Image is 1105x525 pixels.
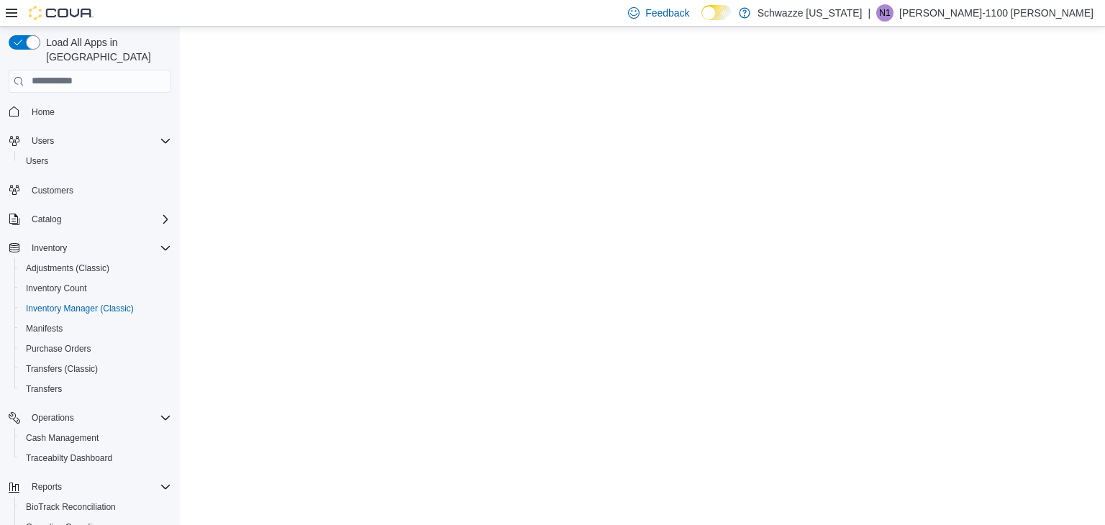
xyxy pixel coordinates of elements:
span: Home [26,103,171,121]
span: Cash Management [20,429,171,447]
span: Inventory [26,239,171,257]
span: Operations [32,412,74,424]
span: Adjustments (Classic) [26,262,109,274]
button: Adjustments (Classic) [14,258,177,278]
span: Inventory Manager (Classic) [20,300,171,317]
span: Purchase Orders [20,340,171,357]
a: BioTrack Reconciliation [20,498,122,516]
a: Inventory Count [20,280,93,297]
span: Adjustments (Classic) [20,260,171,277]
button: Catalog [3,209,177,229]
span: Manifests [26,323,63,334]
button: Home [3,101,177,122]
span: Feedback [645,6,689,20]
span: N1 [879,4,890,22]
a: Manifests [20,320,68,337]
span: Traceabilty Dashboard [26,452,112,464]
span: Load All Apps in [GEOGRAPHIC_DATA] [40,35,171,64]
button: Inventory [3,238,177,258]
span: Inventory Manager (Classic) [26,303,134,314]
p: [PERSON_NAME]-1100 [PERSON_NAME] [899,4,1093,22]
button: Transfers (Classic) [14,359,177,379]
span: Inventory Count [20,280,171,297]
button: Users [26,132,60,150]
span: Transfers [26,383,62,395]
span: Reports [26,478,171,496]
span: Manifests [20,320,171,337]
button: Reports [3,477,177,497]
a: Home [26,104,60,121]
a: Inventory Manager (Classic) [20,300,140,317]
span: Home [32,106,55,118]
button: Users [14,151,177,171]
button: Users [3,131,177,151]
span: Transfers (Classic) [26,363,98,375]
button: Transfers [14,379,177,399]
span: Transfers (Classic) [20,360,171,378]
span: BioTrack Reconciliation [26,501,116,513]
button: Manifests [14,319,177,339]
button: Operations [26,409,80,426]
span: Purchase Orders [26,343,91,355]
button: Operations [3,408,177,428]
button: BioTrack Reconciliation [14,497,177,517]
a: Transfers (Classic) [20,360,104,378]
span: Inventory [32,242,67,254]
a: Users [20,152,54,170]
a: Customers [26,182,79,199]
span: BioTrack Reconciliation [20,498,171,516]
span: Users [26,132,171,150]
button: Inventory Count [14,278,177,298]
button: Inventory [26,239,73,257]
span: Reports [32,481,62,493]
span: Customers [32,185,73,196]
div: Nathaniel-1100 Burciaga [876,4,893,22]
button: Purchase Orders [14,339,177,359]
button: Inventory Manager (Classic) [14,298,177,319]
span: Users [20,152,171,170]
a: Adjustments (Classic) [20,260,115,277]
button: Catalog [26,211,67,228]
button: Traceabilty Dashboard [14,448,177,468]
span: Traceabilty Dashboard [20,449,171,467]
p: Schwazze [US_STATE] [758,4,863,22]
span: Customers [26,181,171,199]
a: Transfers [20,380,68,398]
span: Cash Management [26,432,99,444]
a: Traceabilty Dashboard [20,449,118,467]
span: Catalog [32,214,61,225]
span: Dark Mode [701,20,702,21]
p: | [868,4,870,22]
a: Purchase Orders [20,340,97,357]
span: Users [32,135,54,147]
span: Transfers [20,380,171,398]
button: Customers [3,180,177,201]
input: Dark Mode [701,5,732,20]
img: Cova [29,6,94,20]
span: Catalog [26,211,171,228]
span: Inventory Count [26,283,87,294]
span: Users [26,155,48,167]
span: Operations [26,409,171,426]
a: Cash Management [20,429,104,447]
button: Cash Management [14,428,177,448]
button: Reports [26,478,68,496]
